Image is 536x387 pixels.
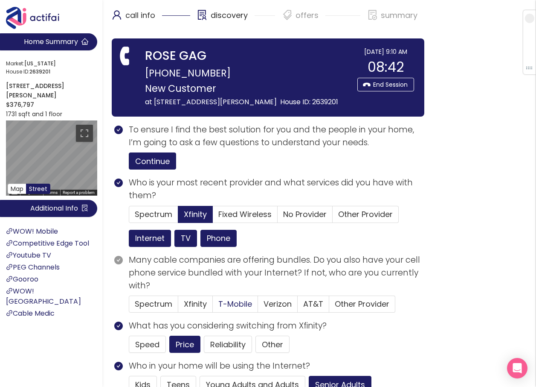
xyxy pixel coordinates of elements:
div: discovery [197,9,275,30]
a: Youtube TV [6,250,51,260]
a: Gooroo [6,274,38,284]
span: link [6,252,13,258]
strong: 2639201 [29,68,50,75]
span: link [6,228,13,235]
button: Internet [129,230,171,247]
p: What has you considering switching from Xfinity? [129,320,424,332]
span: check-circle [114,179,123,187]
p: 1731 sqft and 1 floor [6,109,97,119]
a: Terms (opens in new tab) [46,190,58,195]
div: [DATE] 9:10 AM [357,47,414,56]
button: Other [255,336,290,353]
p: New Customer [145,81,353,96]
strong: [STREET_ADDRESS][PERSON_NAME] [6,82,64,100]
p: To ensure I find the best solution for you and the people in your home, I’m going to ask a few qu... [129,123,424,149]
button: Price [169,336,200,353]
span: at [STREET_ADDRESS][PERSON_NAME] [145,97,277,107]
span: Spectrum [135,209,172,220]
strong: ROSE GAG [145,47,206,65]
p: Who in your home will be using the Internet? [129,360,424,372]
span: check-circle [114,322,123,330]
p: offers [296,9,319,22]
a: PEG Channels [6,262,60,272]
p: summary [381,9,417,22]
span: No Provider [283,209,327,220]
span: link [6,264,13,270]
span: link [6,310,13,317]
span: Fixed Wireless [218,209,272,220]
a: WOW! Mobile [6,226,58,236]
a: WOW! [GEOGRAPHIC_DATA] [6,286,81,306]
div: offers [282,9,360,30]
p: call info [125,9,155,22]
button: Continue [129,152,176,170]
strong: $376,797 [6,100,34,109]
p: Many cable companies are offering bundles. Do you also have your cell phone service bundled with ... [129,254,424,293]
span: link [6,276,13,282]
button: Speed [129,336,166,353]
span: check-circle [114,126,123,134]
strong: [US_STATE] [24,60,56,67]
span: Other Provider [335,299,389,309]
button: End Session [357,78,414,91]
span: check-circle [114,256,123,264]
span: link [6,287,13,294]
span: check-circle [114,362,123,370]
span: Street [29,185,47,193]
a: Competitive Edge Tool [6,238,89,248]
button: Toggle fullscreen view [76,125,93,142]
div: Street View [6,120,97,196]
img: Actifai Logo [6,7,67,29]
span: file-done [368,10,378,20]
span: AT&T [303,299,323,309]
span: solution [197,10,207,20]
div: 08:42 [357,56,414,78]
span: Map [11,185,23,193]
div: call info [112,9,190,30]
span: link [6,240,13,246]
span: Xfinity [184,209,207,220]
a: Cable Medic [6,308,55,318]
span: House ID: 2639201 [280,97,338,107]
span: tags [282,10,293,20]
span: Market: [6,60,95,68]
span: Xfinity [184,299,207,309]
p: discovery [211,9,248,22]
span: Spectrum [135,299,172,309]
span: user [112,10,122,20]
span: House ID: [6,68,95,76]
a: Report a problem [63,190,95,195]
span: Other Provider [338,209,393,220]
span: T-Mobile [218,299,252,309]
button: Reliability [204,336,252,353]
span: [PHONE_NUMBER] [145,65,231,81]
button: Phone [200,230,237,247]
p: Who is your most recent provider and what services did you have with them? [129,176,424,202]
div: summary [367,9,417,30]
span: phone [117,47,135,65]
div: Open Intercom Messenger [507,358,527,378]
span: Verizon [264,299,292,309]
button: TV [174,230,197,247]
div: Map [6,120,97,196]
